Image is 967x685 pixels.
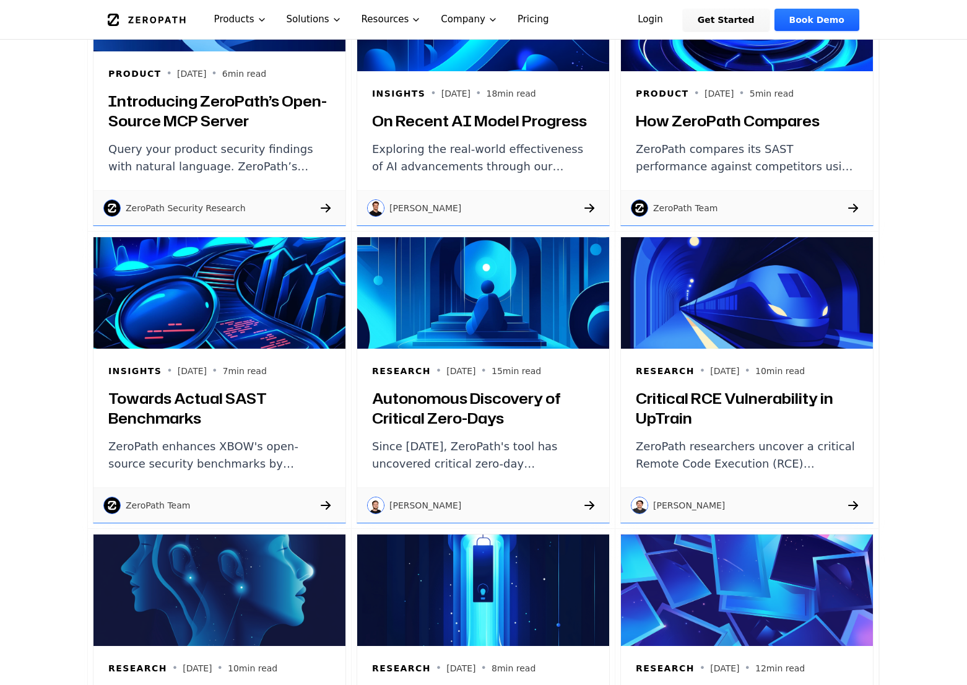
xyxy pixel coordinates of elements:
[367,497,384,514] img: Raphael Karger
[88,232,352,529] a: Towards Actual SAST BenchmarksInsights•[DATE]•7min readTowards Actual SAST BenchmarksZeroPath enh...
[212,364,217,378] span: •
[172,661,178,676] span: •
[755,662,805,674] p: 12 min read
[492,662,536,674] p: 8 min read
[357,237,609,349] img: Autonomous Discovery of Critical Zero-Days
[389,202,461,214] p: [PERSON_NAME]
[217,661,223,676] span: •
[367,199,384,217] img: Dean Valentine
[487,87,536,100] p: 18 min read
[177,68,206,80] p: [DATE]
[372,365,431,377] h6: Research
[481,661,487,676] span: •
[683,9,770,31] a: Get Started
[357,534,609,646] img: Fonoster VoiceServer LFI Vulnerability (CVE-2024-43035)
[653,202,718,214] p: ZeroPath Team
[372,87,425,100] h6: Insights
[755,365,805,377] p: 10 min read
[653,499,725,512] p: [PERSON_NAME]
[636,365,695,377] h6: Research
[700,661,705,676] span: •
[700,364,705,378] span: •
[93,237,345,349] img: Towards Actual SAST Benchmarks
[705,87,734,100] p: [DATE]
[621,237,873,349] img: Critical RCE Vulnerability in UpTrain
[167,364,172,378] span: •
[108,388,331,428] h3: Towards Actual SAST Benchmarks
[178,365,207,377] p: [DATE]
[492,365,541,377] p: 15 min read
[436,364,441,378] span: •
[774,9,859,31] a: Book Demo
[372,141,594,175] p: Exploring the real-world effectiveness of AI advancements through our experiences building securi...
[446,365,475,377] p: [DATE]
[372,438,594,473] p: Since [DATE], ZeroPath's tool has uncovered critical zero-day vulnerabilities—including RCE, auth...
[228,662,277,674] p: 10 min read
[389,499,461,512] p: [PERSON_NAME]
[623,9,678,31] a: Login
[126,499,190,512] p: ZeroPath Team
[103,199,121,217] img: ZeroPath Security Research
[183,662,212,674] p: [DATE]
[108,365,162,377] h6: Insights
[103,497,121,514] img: ZeroPath Team
[108,141,331,175] p: Query your product security findings with natural language. ZeroPath’s open-source MCP server int...
[636,438,858,473] p: ZeroPath researchers uncover a critical Remote Code Execution (RCE) vulnerability in UpTrain, a p...
[615,232,879,529] a: Critical RCE Vulnerability in UpTrainResearch•[DATE]•10min readCritical RCE Vulnerability in UpTr...
[636,87,689,100] h6: Product
[93,534,345,646] img: Command Injection Vulnerability in Clone-Voice Project
[739,86,744,101] span: •
[745,364,750,378] span: •
[710,662,739,674] p: [DATE]
[636,662,695,674] h6: Research
[167,66,172,81] span: •
[621,534,873,646] img: LibrePhotos Arbitrary File Upload + Path Traversal PoC
[372,111,594,131] h3: On Recent AI Model Progress
[745,661,750,676] span: •
[636,111,858,131] h3: How ZeroPath Compares
[222,68,266,80] p: 6 min read
[710,365,739,377] p: [DATE]
[636,388,858,428] h3: Critical RCE Vulnerability in UpTrain
[223,365,267,377] p: 7 min read
[108,91,331,131] h3: Introducing ZeroPath’s Open-Source MCP Server
[636,141,858,175] p: ZeroPath compares its SAST performance against competitors using the XBOW benchmarks, in a manner...
[108,68,162,80] h6: Product
[211,66,217,81] span: •
[436,661,441,676] span: •
[750,87,794,100] p: 5 min read
[430,86,436,101] span: •
[694,86,700,101] span: •
[631,199,648,217] img: ZeroPath Team
[481,364,487,378] span: •
[441,87,470,100] p: [DATE]
[108,438,331,473] p: ZeroPath enhances XBOW's open-source security benchmarks by removing AI-favoring hints, adding fa...
[372,662,431,674] h6: Research
[352,232,615,529] a: Autonomous Discovery of Critical Zero-DaysResearch•[DATE]•15min readAutonomous Discovery of Criti...
[446,662,475,674] p: [DATE]
[372,388,594,428] h3: Autonomous Discovery of Critical Zero-Days
[126,202,246,214] p: ZeroPath Security Research
[108,662,167,674] h6: Research
[631,497,648,514] img: Nathan Hrncirik
[475,86,481,101] span: •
